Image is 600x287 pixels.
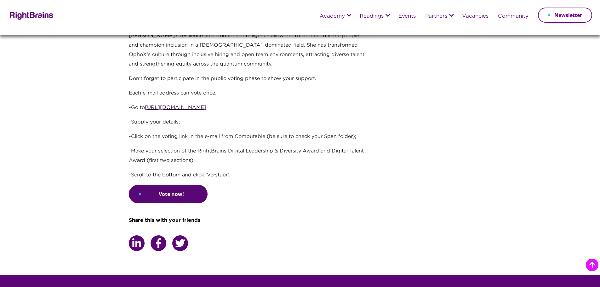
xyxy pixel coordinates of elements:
[145,105,206,110] a: [URL][DOMAIN_NAME]
[129,89,366,103] p: Each e-mail address can vote once.
[425,14,447,19] a: Partners
[320,14,345,19] a: Academy
[538,8,592,23] a: Newsletter
[129,118,366,132] p: -Supply your details;
[129,185,208,203] a: Vote now!
[398,14,416,19] a: Events
[462,14,489,19] a: Vacancies
[360,14,384,19] a: Readings
[129,218,200,223] span: Share this with your friends
[129,146,366,170] p: -Make your selection of the RightBrains Digital Leadership & Diversity Award and Digital Talent A...
[129,5,364,66] span: [PERSON_NAME] leads integration at QphoX and chairs the We in Quantum Development (WIQD) Advisory...
[129,170,366,185] p: -Scroll to the bottom and click ‘Verstuur'.
[129,74,366,89] p: Don't forget to participate in the public voting phase to show your support.
[8,11,54,20] img: Rightbrains
[129,132,366,146] p: -Click on the voting link in the e-mail from Computable (be sure to check your Span folder);
[498,14,529,19] a: Community
[129,103,366,118] p: -Go to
